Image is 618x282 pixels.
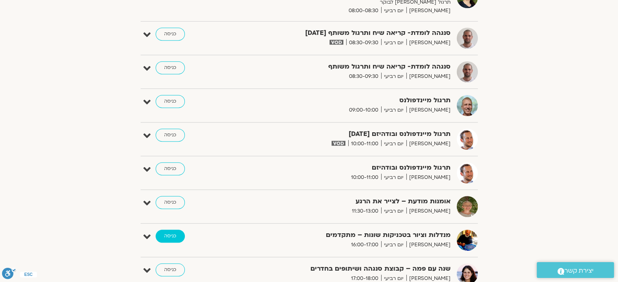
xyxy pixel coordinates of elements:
[252,129,451,140] strong: תרגול מיינדפולנס ובודהיזם [DATE]
[156,61,185,74] a: כניסה
[252,230,451,241] strong: מנדלות וציור בטכניקות שונות – מתקדמים
[381,173,406,182] span: יום רביעי
[332,141,345,146] img: vodicon
[348,140,381,148] span: 10:00-11:00
[348,173,381,182] span: 10:00-11:00
[381,72,406,81] span: יום רביעי
[406,106,451,114] span: [PERSON_NAME]
[156,230,185,243] a: כניסה
[346,72,381,81] span: 08:30-09:30
[156,196,185,209] a: כניסה
[156,263,185,276] a: כניסה
[406,173,451,182] span: [PERSON_NAME]
[346,6,381,15] span: 08:00-08:30
[346,39,381,47] span: 08:30-09:30
[406,6,451,15] span: [PERSON_NAME]
[381,6,406,15] span: יום רביעי
[252,263,451,274] strong: שנה עם פמה – קבוצת סנגהה ושיתופים בחדרים
[156,28,185,41] a: כניסה
[252,28,451,39] strong: סנגהה לומדת- קריאה שיח ותרגול משותף [DATE]
[406,241,451,249] span: [PERSON_NAME]
[349,207,381,215] span: 11:30-13:00
[381,207,406,215] span: יום רביעי
[537,262,614,278] a: יצירת קשר
[252,162,451,173] strong: תרגול מיינדפולנס ובודהיזם
[156,129,185,142] a: כניסה
[381,140,406,148] span: יום רביעי
[406,72,451,81] span: [PERSON_NAME]
[156,162,185,175] a: כניסה
[330,40,343,45] img: vodicon
[348,241,381,249] span: 16:00-17:00
[156,95,185,108] a: כניסה
[252,95,451,106] strong: תרגול מיינדפולנס
[381,106,406,114] span: יום רביעי
[406,39,451,47] span: [PERSON_NAME]
[381,39,406,47] span: יום רביעי
[346,106,381,114] span: 09:00-10:00
[406,207,451,215] span: [PERSON_NAME]
[252,196,451,207] strong: אומנות מודעת – לצייר את הרגע
[564,265,594,276] span: יצירת קשר
[381,241,406,249] span: יום רביעי
[252,61,451,72] strong: סנגהה לומדת- קריאה שיח ותרגול משותף
[406,140,451,148] span: [PERSON_NAME]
